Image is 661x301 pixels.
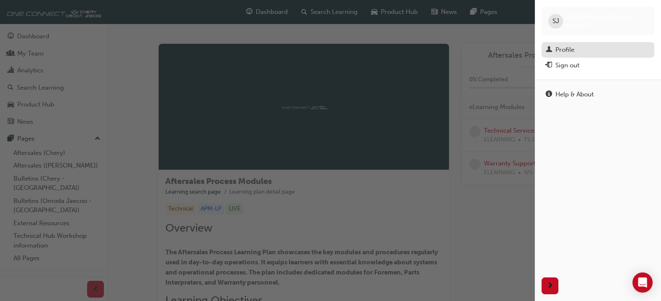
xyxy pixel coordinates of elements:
[546,62,552,69] span: exit-icon
[546,46,552,54] span: man-icon
[542,42,654,58] a: Profile
[632,272,653,293] div: Open Intercom Messenger
[546,91,552,99] span: info-icon
[566,21,594,29] span: chnz0090
[552,16,559,26] span: SJ
[542,87,654,102] a: Help & About
[555,90,594,99] div: Help & About
[555,61,579,70] div: Sign out
[566,13,632,21] span: [PERSON_NAME] Jack
[555,45,574,55] div: Profile
[542,58,654,73] button: Sign out
[547,281,553,291] span: next-icon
